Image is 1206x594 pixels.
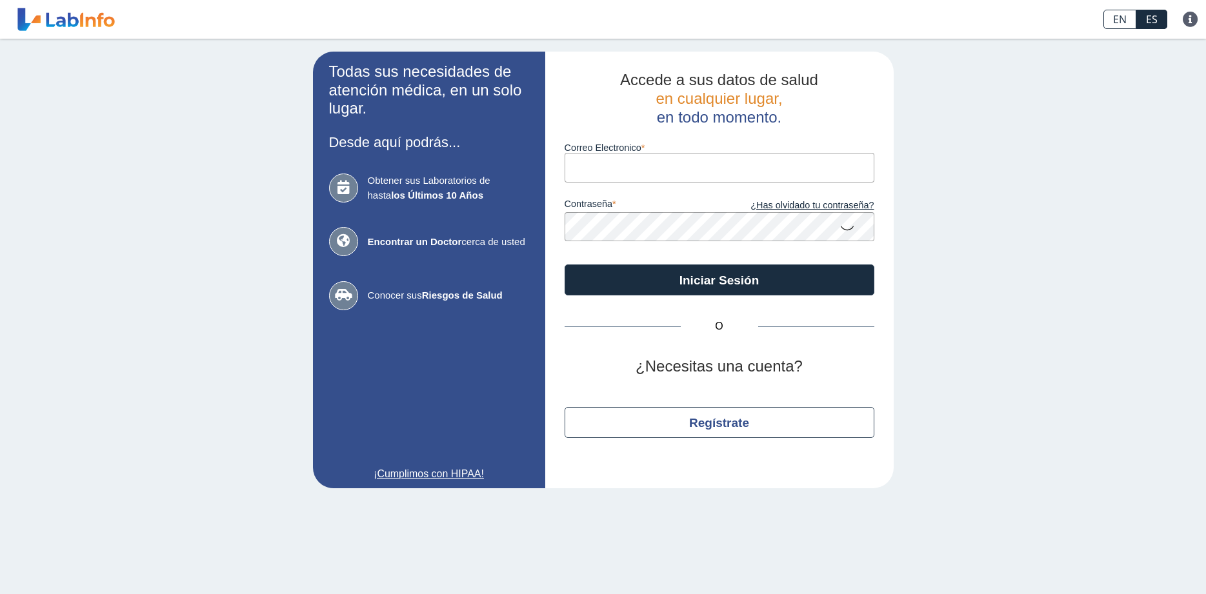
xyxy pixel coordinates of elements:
[719,199,874,213] a: ¿Has olvidado tu contraseña?
[565,407,874,438] button: Regístrate
[681,319,758,334] span: O
[565,143,874,153] label: Correo Electronico
[565,199,719,213] label: contraseña
[657,108,781,126] span: en todo momento.
[391,190,483,201] b: los Últimos 10 Años
[1103,10,1136,29] a: EN
[1091,544,1192,580] iframe: Help widget launcher
[329,466,529,482] a: ¡Cumplimos con HIPAA!
[329,63,529,118] h2: Todas sus necesidades de atención médica, en un solo lugar.
[1136,10,1167,29] a: ES
[368,236,462,247] b: Encontrar un Doctor
[368,288,529,303] span: Conocer sus
[565,264,874,295] button: Iniciar Sesión
[368,173,529,203] span: Obtener sus Laboratorios de hasta
[565,357,874,376] h2: ¿Necesitas una cuenta?
[368,235,529,250] span: cerca de usted
[656,90,782,107] span: en cualquier lugar,
[620,71,818,88] span: Accede a sus datos de salud
[422,290,503,301] b: Riesgos de Salud
[329,134,529,150] h3: Desde aquí podrás...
